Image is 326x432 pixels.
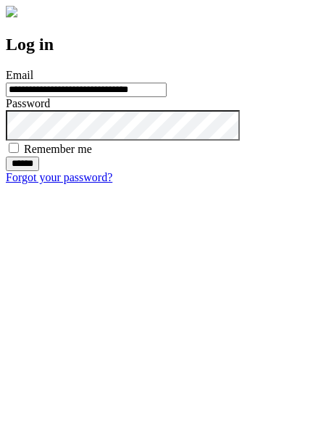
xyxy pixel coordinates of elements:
[6,171,112,183] a: Forgot your password?
[6,97,50,109] label: Password
[24,143,92,155] label: Remember me
[6,6,17,17] img: logo-4e3dc11c47720685a147b03b5a06dd966a58ff35d612b21f08c02c0306f2b779.png
[6,35,320,54] h2: Log in
[6,69,33,81] label: Email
